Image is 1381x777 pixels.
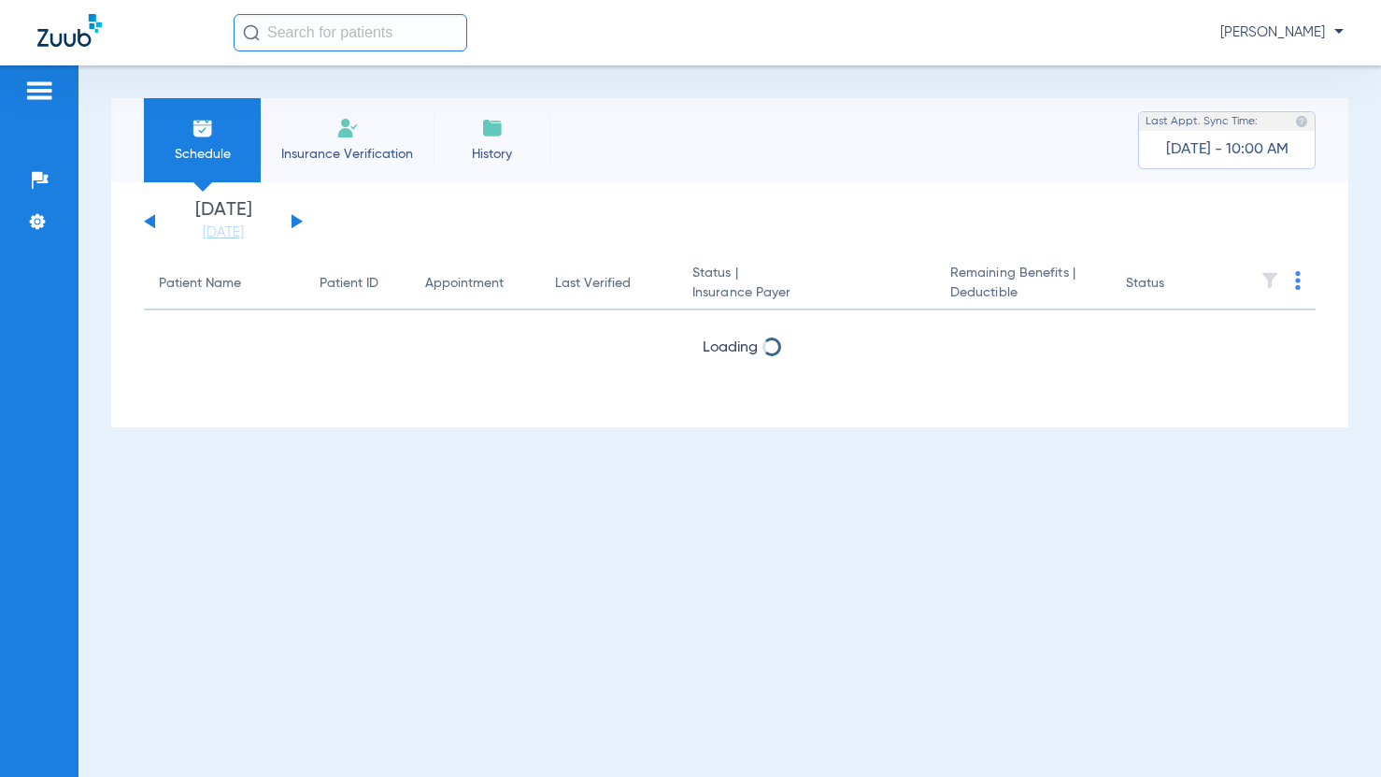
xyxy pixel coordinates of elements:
img: Manual Insurance Verification [336,117,359,139]
div: Patient ID [320,274,378,294]
th: Status | [677,258,935,310]
div: Patient Name [159,274,241,294]
img: Zuub Logo [37,14,102,47]
img: Schedule [192,117,214,139]
span: Deductible [950,283,1096,303]
li: [DATE] [167,201,279,242]
span: History [448,145,536,164]
img: group-dot-blue.svg [1295,271,1301,290]
th: Status [1111,258,1237,310]
input: Search for patients [234,14,467,51]
div: Appointment [425,274,524,294]
img: hamburger-icon [24,79,54,102]
span: Insurance Payer [692,283,920,303]
img: Search Icon [243,24,260,41]
img: History [481,117,504,139]
div: Last Verified [555,274,662,294]
span: Last Appt. Sync Time: [1146,112,1258,131]
img: filter.svg [1260,271,1279,290]
span: Loading [703,340,758,355]
img: last sync help info [1295,115,1308,128]
th: Remaining Benefits | [935,258,1111,310]
a: [DATE] [167,223,279,242]
span: Schedule [158,145,247,164]
div: Patient Name [159,274,290,294]
div: Appointment [425,274,504,294]
span: Insurance Verification [275,145,420,164]
div: Patient ID [320,274,395,294]
div: Last Verified [555,274,631,294]
span: [DATE] - 10:00 AM [1166,140,1288,159]
span: [PERSON_NAME] [1220,23,1344,42]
